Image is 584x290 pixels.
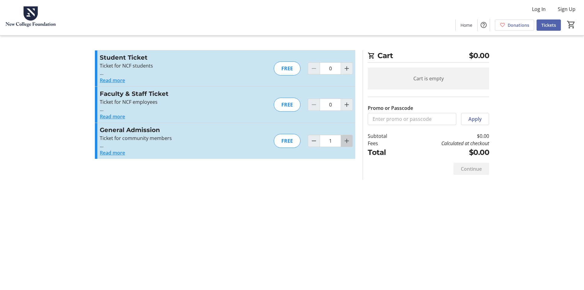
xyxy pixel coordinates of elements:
[100,77,125,84] button: Read more
[537,19,561,31] a: Tickets
[468,115,482,123] span: Apply
[469,50,489,61] span: $0.00
[341,63,353,74] button: Increment by one
[566,19,577,30] button: Cart
[100,98,233,106] p: Ticket for NCF employees
[403,140,489,147] td: Calculated at checkout
[4,2,58,33] img: New College Foundation's Logo
[368,68,489,89] div: Cart is empty
[541,22,556,28] span: Tickets
[461,22,472,28] span: Home
[100,62,233,69] p: Ticket for NCF students
[368,147,403,158] td: Total
[456,19,477,31] a: Home
[553,4,580,14] button: Sign Up
[368,140,403,147] td: Fees
[100,113,125,120] button: Read more
[403,132,489,140] td: $0.00
[368,132,403,140] td: Subtotal
[320,99,341,111] input: Faculty & Staff Ticket Quantity
[368,113,456,125] input: Enter promo or passcode
[100,53,233,62] h3: Student Ticket
[558,5,575,13] span: Sign Up
[341,135,353,147] button: Increment by one
[100,135,233,142] p: Ticket for community members
[341,99,353,110] button: Increment by one
[495,19,534,31] a: Donations
[368,104,413,112] label: Promo or Passcode
[274,98,301,112] div: FREE
[308,135,320,147] button: Decrement by one
[403,147,489,158] td: $0.00
[320,135,341,147] input: General Admission Quantity
[100,89,233,98] h3: Faculty & Staff Ticket
[320,62,341,75] input: Student Ticket Quantity
[274,134,301,148] div: FREE
[274,61,301,75] div: FREE
[100,149,125,156] button: Read more
[508,22,529,28] span: Donations
[100,125,233,135] h3: General Admission
[527,4,551,14] button: Log In
[368,50,489,63] h2: Cart
[478,19,490,31] button: Help
[532,5,546,13] span: Log In
[461,113,489,125] button: Apply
